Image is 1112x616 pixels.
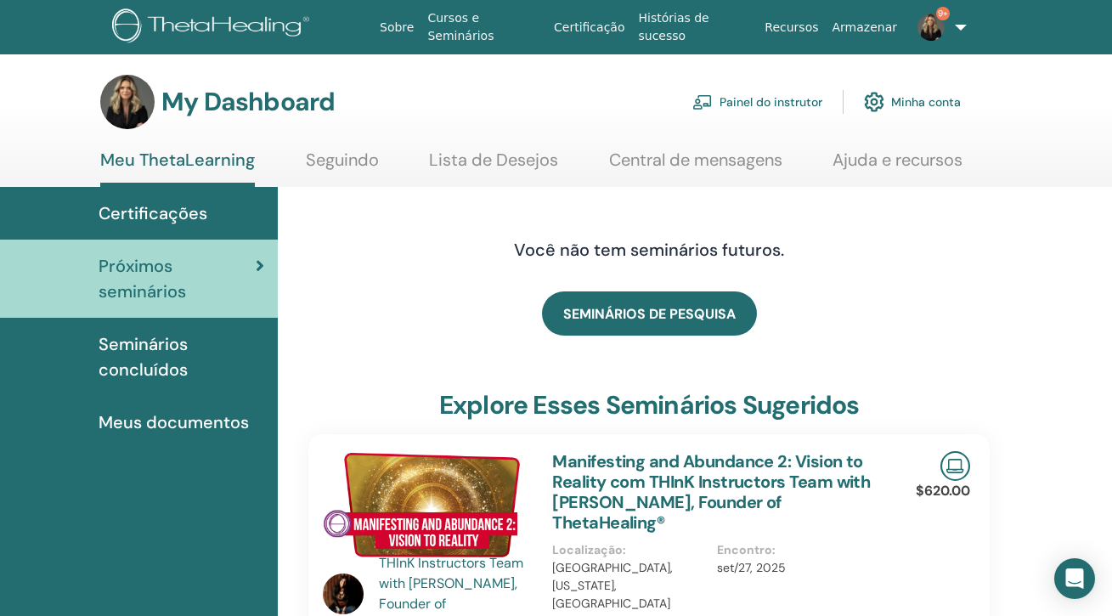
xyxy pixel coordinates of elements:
[609,150,782,183] a: Central de mensagens
[373,12,421,43] a: Sobre
[112,8,315,47] img: logo.png
[421,3,547,52] a: Cursos e Seminários
[100,150,255,187] a: Meu ThetaLearning
[99,410,249,435] span: Meus documentos
[552,559,707,613] p: [GEOGRAPHIC_DATA], [US_STATE], [GEOGRAPHIC_DATA]
[936,7,950,20] span: 9+
[826,12,904,43] a: Armazenar
[323,451,532,558] img: Manifesting and Abundance 2: Vision to Reality
[563,305,736,323] span: SEMINÁRIOS DE PESQUISA
[381,240,917,260] h4: Você não tem seminários futuros.
[717,559,872,577] p: set/27, 2025
[429,150,558,183] a: Lista de Desejos
[100,75,155,129] img: default.jpg
[864,83,961,121] a: Minha conta
[916,481,970,501] p: $620.00
[940,451,970,481] img: Live Online Seminar
[717,541,872,559] p: Encontro :
[552,450,870,534] a: Manifesting and Abundance 2: Vision to Reality com THInK Instructors Team with [PERSON_NAME], Fou...
[99,331,264,382] span: Seminários concluídos
[306,150,379,183] a: Seguindo
[542,291,757,336] a: SEMINÁRIOS DE PESQUISA
[439,390,860,421] h3: Explore esses seminários sugeridos
[631,3,758,52] a: Histórias de sucesso
[758,12,825,43] a: Recursos
[1054,558,1095,599] div: Open Intercom Messenger
[692,83,822,121] a: Painel do instrutor
[552,541,707,559] p: Localização :
[864,88,884,116] img: cog.svg
[917,14,945,41] img: default.jpg
[323,574,364,614] img: default.jpg
[833,150,962,183] a: Ajuda e recursos
[692,94,713,110] img: chalkboard-teacher.svg
[99,253,256,304] span: Próximos seminários
[99,201,207,226] span: Certificações
[547,12,631,43] a: Certificação
[161,87,335,117] h3: My Dashboard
